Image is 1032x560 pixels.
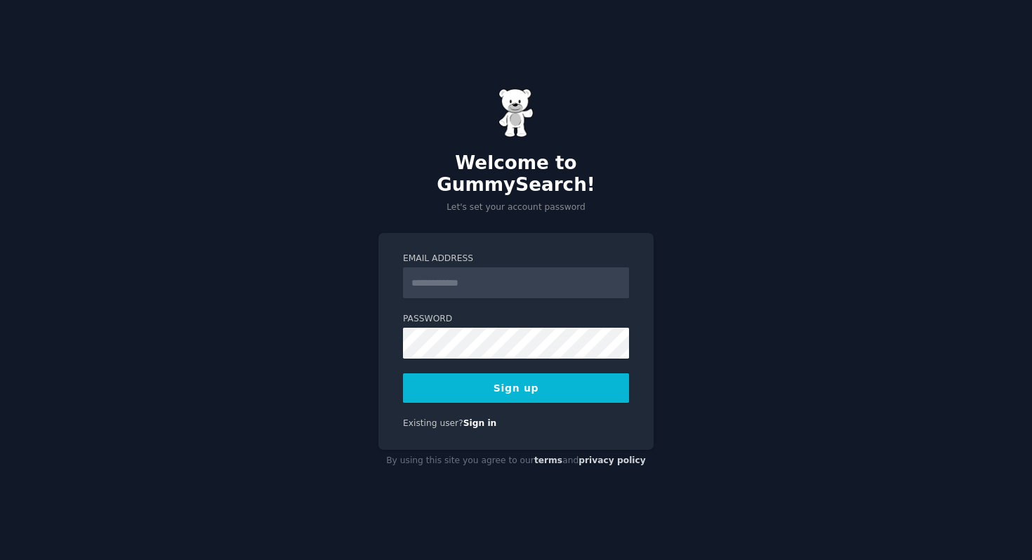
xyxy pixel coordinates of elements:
img: Gummy Bear [498,88,534,138]
button: Sign up [403,373,629,403]
label: Email Address [403,253,629,265]
a: terms [534,455,562,465]
span: Existing user? [403,418,463,428]
h2: Welcome to GummySearch! [378,152,654,196]
a: privacy policy [578,455,646,465]
p: Let's set your account password [378,201,654,214]
div: By using this site you agree to our and [378,450,654,472]
a: Sign in [463,418,497,428]
label: Password [403,313,629,326]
